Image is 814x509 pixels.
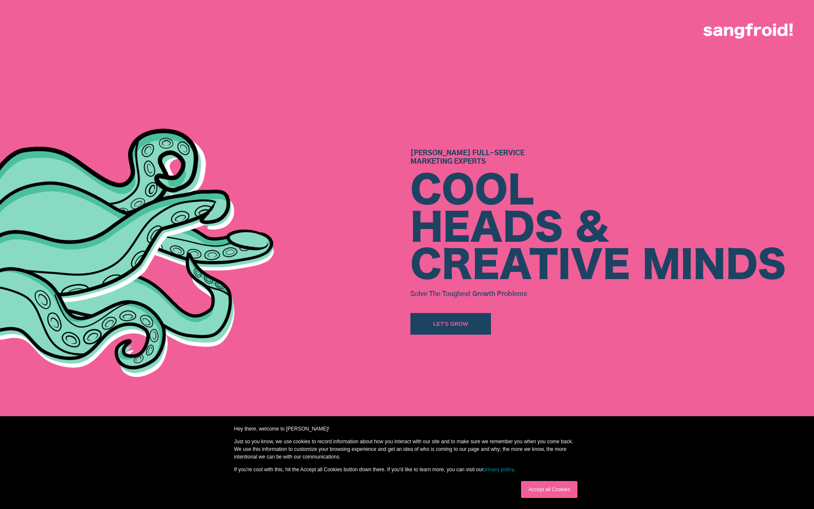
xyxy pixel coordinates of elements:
[234,438,580,461] p: Just so you know, we use cookies to record information about how you interact with our site and t...
[234,466,580,473] p: If you're cool with this, hit the Accept all Cookies button down there. If you'd like to learn mo...
[410,173,786,285] div: COOL HEADS & CREATIVE MINDS
[410,149,786,167] h1: [PERSON_NAME] Full-Service Marketing Experts
[410,313,491,335] a: Let's Grow
[433,320,468,328] div: Let's Grow
[521,481,577,498] a: Accept all Cookies
[410,287,786,299] h3: Solve The Toughest Growth Problems
[234,425,580,433] p: Hey there, welcome to [PERSON_NAME]!
[483,467,513,473] a: privacy policy
[703,23,793,39] img: logo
